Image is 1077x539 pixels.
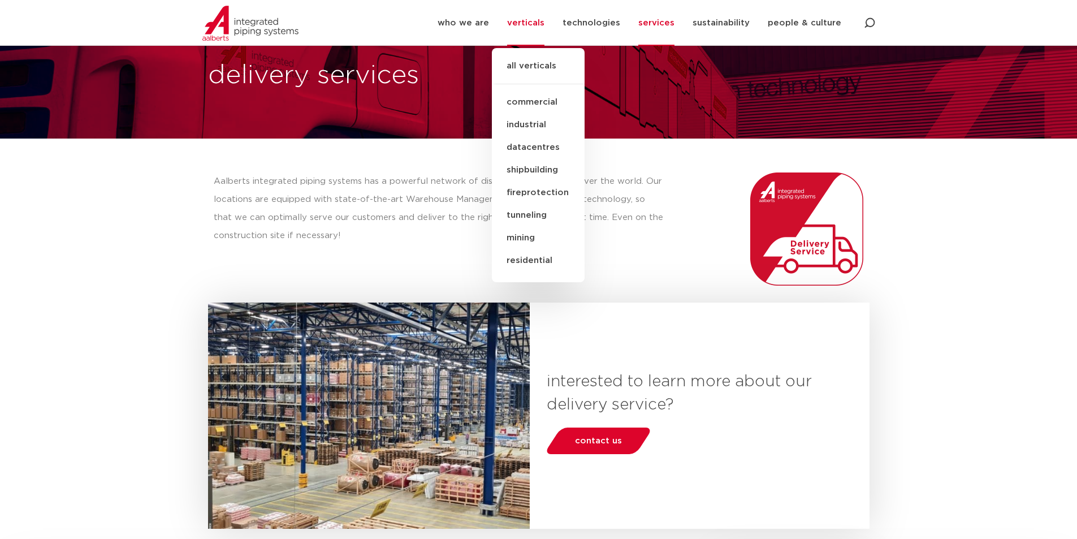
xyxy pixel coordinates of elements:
a: fireprotection [492,182,585,204]
a: tunneling [492,204,585,227]
a: all verticals [492,59,585,84]
a: industrial [492,114,585,136]
a: shipbuilding [492,159,585,182]
a: commercial [492,91,585,114]
a: datacentres [492,136,585,159]
ul: verticals [492,48,585,282]
a: residential [492,249,585,272]
span: contact us [575,437,622,445]
img: Aalberts_IPS_icon_delivery_service_rgb [750,173,863,286]
h3: interested to learn more about our delivery service? [547,370,835,416]
h1: delivery services [208,58,533,94]
a: mining [492,227,585,249]
a: contact us [544,428,654,454]
p: Aalberts integrated piping systems has a powerful network of distribution centres all over the wo... [214,173,665,245]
